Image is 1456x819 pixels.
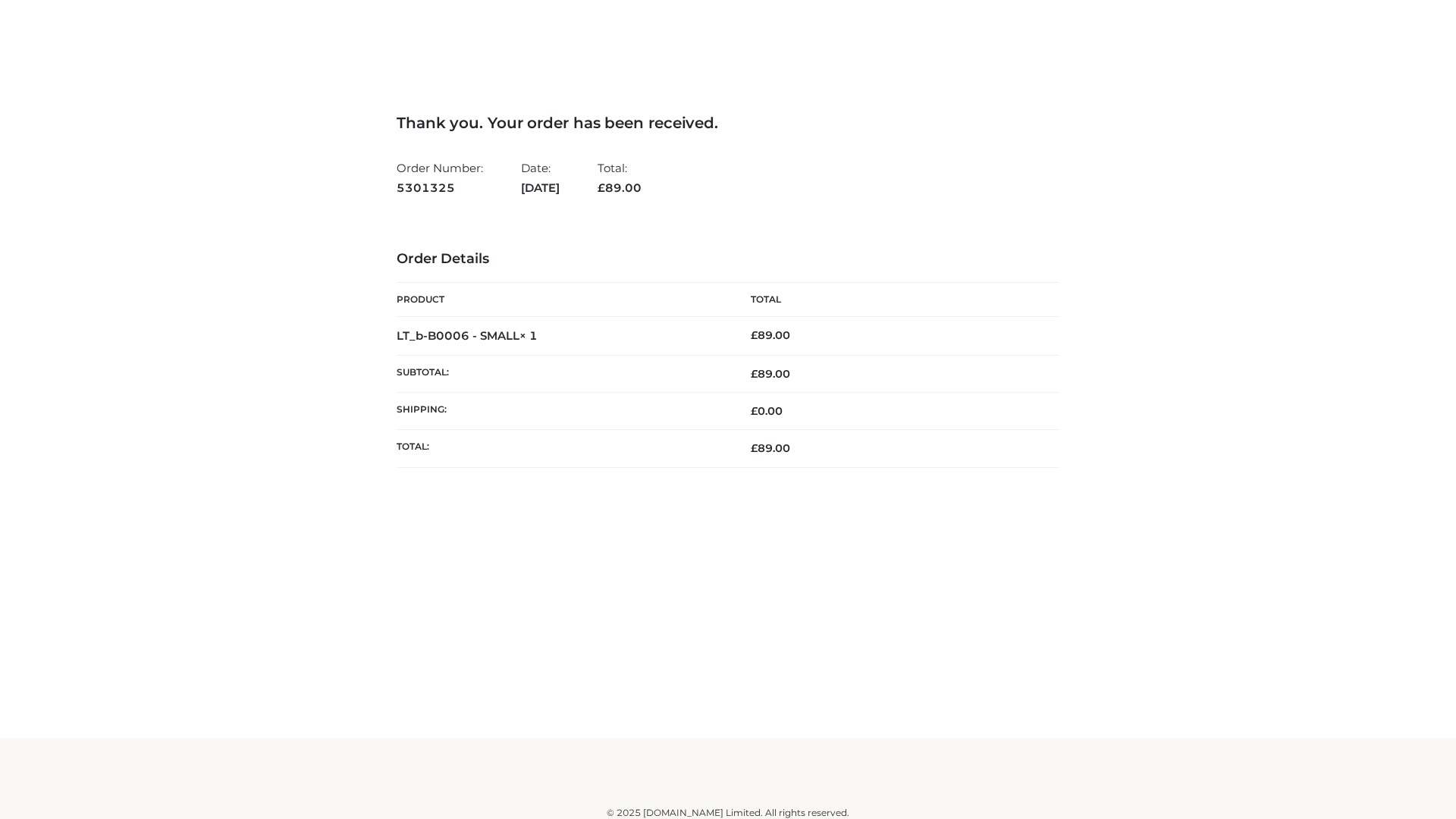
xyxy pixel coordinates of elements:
[598,180,642,195] span: 89.00
[397,430,728,467] th: Total:
[397,155,483,201] li: Order Number:
[397,178,483,198] strong: 5301325
[397,251,1059,268] h3: Order Details
[521,155,560,201] li: Date:
[751,441,790,455] span: 89.00
[397,355,728,392] th: Subtotal:
[598,180,605,195] span: £
[397,393,728,430] th: Shipping:
[598,155,642,201] li: Total:
[397,283,728,317] th: Product
[397,328,538,343] strong: LT_b-B0006 - SMALL
[397,114,1059,132] h3: Thank you. Your order has been received.
[728,283,1059,317] th: Total
[751,328,790,342] bdi: 89.00
[751,404,758,418] span: £
[751,328,758,342] span: £
[751,441,758,455] span: £
[751,367,758,381] span: £
[751,404,783,418] bdi: 0.00
[519,328,538,343] strong: × 1
[521,178,560,198] strong: [DATE]
[751,367,790,381] span: 89.00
